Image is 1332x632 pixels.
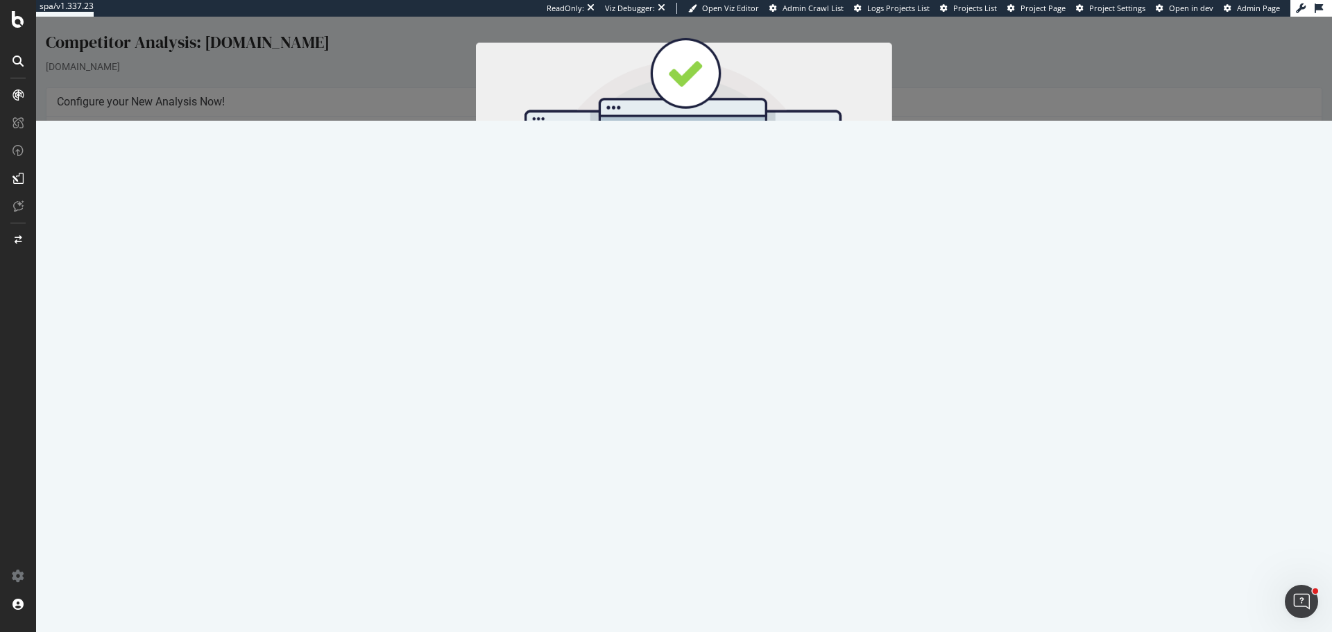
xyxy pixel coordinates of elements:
a: Admin Page [1224,3,1280,14]
iframe: Intercom live chat [1285,585,1318,618]
span: Project Page [1021,3,1066,13]
span: Projects List [953,3,997,13]
a: Admin Crawl List [769,3,844,14]
a: Project Settings [1076,3,1145,14]
span: Open in dev [1169,3,1213,13]
a: Projects List [940,3,997,14]
span: Open Viz Editor [702,3,759,13]
a: Project Page [1007,3,1066,14]
span: Admin Page [1237,3,1280,13]
a: Open Viz Editor [688,3,759,14]
span: Logs Projects List [867,3,930,13]
span: Project Settings [1089,3,1145,13]
a: Open in dev [1156,3,1213,14]
div: Viz Debugger: [605,3,655,14]
span: Admin Crawl List [783,3,844,13]
div: ReadOnly: [547,3,584,14]
img: You're all set! [440,21,856,161]
a: Logs Projects List [854,3,930,14]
